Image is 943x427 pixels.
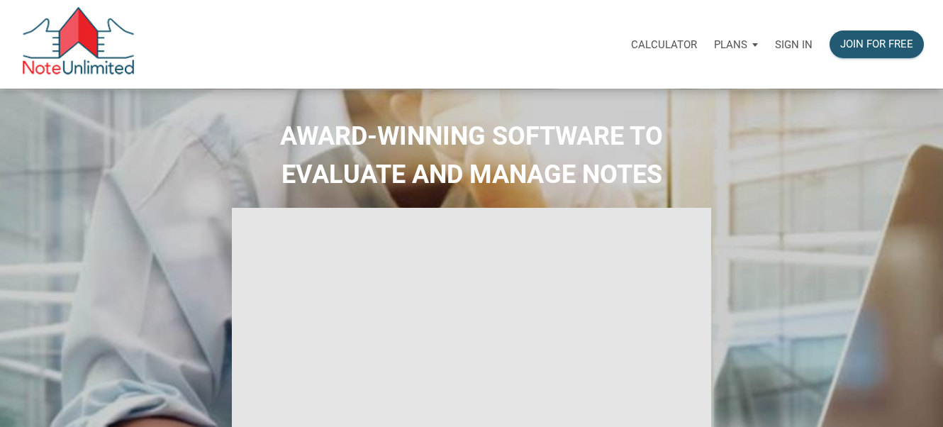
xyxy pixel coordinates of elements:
div: Join for free [840,36,913,52]
a: Calculator [623,22,705,67]
a: Plans [705,22,766,67]
p: Calculator [631,38,697,51]
a: Join for free [821,22,932,67]
button: Plans [705,23,766,66]
p: Plans [714,38,747,51]
button: Join for free [830,30,924,58]
h2: AWARD-WINNING SOFTWARE TO EVALUATE AND MANAGE NOTES [11,117,932,194]
a: Sign in [766,22,821,67]
p: Sign in [775,38,813,51]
